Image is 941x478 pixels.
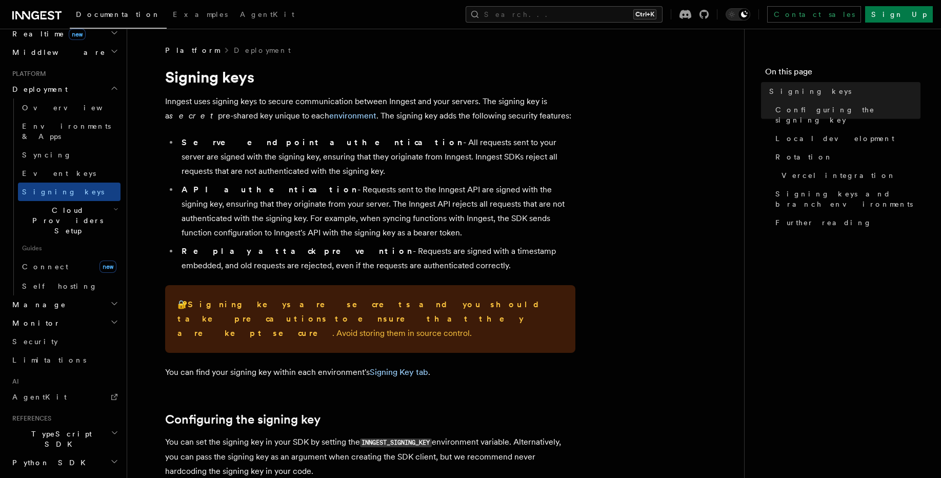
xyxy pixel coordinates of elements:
span: Platform [165,45,219,55]
span: Platform [8,70,46,78]
em: secret [169,111,218,121]
li: - Requests sent to the Inngest API are signed with the signing key, ensuring that they originate ... [178,183,575,240]
a: Signing keys and branch environments [771,185,920,213]
a: Local development [771,129,920,148]
span: Configuring the signing key [775,105,920,125]
a: Rotation [771,148,920,166]
button: Cloud Providers Setup [18,201,121,240]
a: AgentKit [234,3,301,28]
a: Signing keys [18,183,121,201]
a: Examples [167,3,234,28]
a: Self hosting [18,277,121,295]
span: Vercel integration [782,170,896,181]
button: Python SDK [8,453,121,472]
li: - All requests sent to your server are signed with the signing key, ensuring that they originate ... [178,135,575,178]
button: Deployment [8,80,121,98]
span: Self hosting [22,282,97,290]
kbd: Ctrl+K [633,9,656,19]
span: new [99,261,116,273]
a: Event keys [18,164,121,183]
span: Guides [18,240,121,256]
a: AgentKit [8,388,121,406]
span: Overview [22,104,128,112]
a: Vercel integration [777,166,920,185]
button: Search...Ctrl+K [466,6,663,23]
span: Connect [22,263,68,271]
a: Connectnew [18,256,121,277]
code: INNGEST_SIGNING_KEY [360,439,432,447]
p: Inngest uses signing keys to secure communication between Inngest and your servers. The signing k... [165,94,575,123]
a: Signing Key tab [370,367,428,377]
a: Contact sales [767,6,861,23]
span: AI [8,377,19,386]
span: Limitations [12,356,86,364]
a: Further reading [771,213,920,232]
span: Deployment [8,84,68,94]
a: Documentation [70,3,167,29]
li: - Requests are signed with a timestamp embedded, and old requests are rejected, even if the reque... [178,244,575,273]
a: Configuring the signing key [165,412,321,427]
button: Middleware [8,43,121,62]
button: Manage [8,295,121,314]
span: Python SDK [8,457,92,468]
strong: Replay attack prevention [182,246,413,256]
button: Monitor [8,314,121,332]
span: Monitor [8,318,61,328]
span: Signing keys [22,188,104,196]
span: Signing keys [769,86,851,96]
span: Event keys [22,169,96,177]
span: Signing keys and branch environments [775,189,920,209]
span: Further reading [775,217,872,228]
a: Overview [18,98,121,117]
span: Middleware [8,47,106,57]
a: Configuring the signing key [771,101,920,129]
p: You can find your signing key within each environment's . [165,365,575,380]
span: Rotation [775,152,833,162]
button: TypeScript SDK [8,425,121,453]
span: Syncing [22,151,72,159]
a: environment [329,111,376,121]
div: Deployment [8,98,121,295]
span: Security [12,337,58,346]
a: Security [8,332,121,351]
a: Deployment [234,45,291,55]
span: Documentation [76,10,161,18]
span: Realtime [8,29,86,39]
a: Signing keys [765,82,920,101]
span: new [69,29,86,40]
span: AgentKit [240,10,294,18]
span: References [8,414,51,423]
h4: On this page [765,66,920,82]
strong: Signing keys are secrets and you should take precautions to ensure that they are kept secure [177,300,547,338]
a: Limitations [8,351,121,369]
strong: Serve endpoint authentication [182,137,463,147]
span: Manage [8,300,66,310]
a: Environments & Apps [18,117,121,146]
h1: Signing keys [165,68,575,86]
a: Sign Up [865,6,933,23]
p: 🔐 . Avoid storing them in source control. [177,297,563,341]
span: Examples [173,10,228,18]
button: Realtimenew [8,25,121,43]
button: Toggle dark mode [726,8,750,21]
strong: API authentication [182,185,357,194]
span: Environments & Apps [22,122,111,141]
span: TypeScript SDK [8,429,111,449]
span: Local development [775,133,894,144]
span: Cloud Providers Setup [18,205,113,236]
span: AgentKit [12,393,67,401]
a: Syncing [18,146,121,164]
